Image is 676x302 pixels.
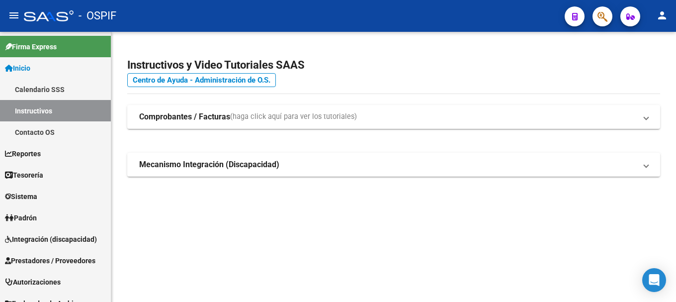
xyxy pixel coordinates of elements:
span: Integración (discapacidad) [5,234,97,245]
span: Tesorería [5,170,43,181]
span: Sistema [5,191,37,202]
span: Inicio [5,63,30,74]
strong: Mecanismo Integración (Discapacidad) [139,159,279,170]
div: Open Intercom Messenger [642,268,666,292]
span: Autorizaciones [5,277,61,288]
mat-icon: person [656,9,668,21]
span: Prestadores / Proveedores [5,255,95,266]
h2: Instructivos y Video Tutoriales SAAS [127,56,660,75]
mat-icon: menu [8,9,20,21]
span: Firma Express [5,41,57,52]
span: - OSPIF [79,5,116,27]
a: Centro de Ayuda - Administración de O.S. [127,73,276,87]
mat-expansion-panel-header: Comprobantes / Facturas(haga click aquí para ver los tutoriales) [127,105,660,129]
mat-expansion-panel-header: Mecanismo Integración (Discapacidad) [127,153,660,177]
strong: Comprobantes / Facturas [139,111,230,122]
span: Reportes [5,148,41,159]
span: Padrón [5,212,37,223]
span: (haga click aquí para ver los tutoriales) [230,111,357,122]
